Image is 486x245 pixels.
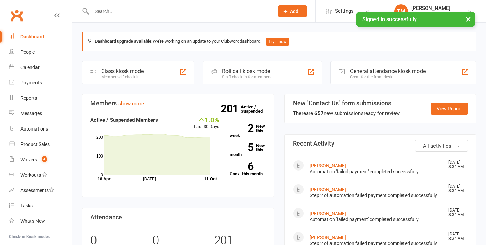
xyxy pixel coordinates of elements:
button: × [462,12,474,26]
strong: Dashboard upgrade available: [95,39,153,44]
div: Automation 'failed payment' completed successfully [310,217,443,222]
a: What's New [9,214,72,229]
div: Product Sales [20,141,50,147]
div: People [20,49,35,55]
a: Reports [9,91,72,106]
h3: Members [90,100,266,107]
div: Automation 'failed payment' completed successfully [310,169,443,175]
div: Great for the front desk [350,74,426,79]
a: [PERSON_NAME] [310,187,346,192]
input: Search... [90,6,269,16]
time: [DATE] 8:34 AM [445,160,468,169]
div: Dashboard [20,34,44,39]
div: Staff check-in for members [222,74,271,79]
h3: Attendance [90,214,266,221]
a: [PERSON_NAME] [310,211,346,216]
a: Messages [9,106,72,121]
a: People [9,44,72,60]
a: Assessments [9,183,72,198]
a: [PERSON_NAME] [310,235,346,240]
span: Signed in successfully. [362,16,418,23]
div: There are new submissions ready for review. [293,109,401,118]
a: Automations [9,121,72,137]
a: Payments [9,75,72,91]
div: Roll call kiosk mode [222,68,271,74]
div: Automations [20,126,48,132]
a: Calendar [9,60,72,75]
span: Add [290,9,298,14]
h3: New "Contact Us" form submissions [293,100,401,107]
strong: Active / Suspended Members [90,117,158,123]
div: BUC Fitness [411,11,450,17]
a: Waivers 4 [9,152,72,167]
strong: 5 [230,142,253,152]
div: Payments [20,80,42,85]
time: [DATE] 8:34 AM [445,208,468,217]
span: 4 [42,156,47,162]
button: Add [278,5,307,17]
button: All activities [415,140,468,152]
a: [PERSON_NAME] [310,163,346,168]
strong: 201 [221,104,241,114]
div: What's New [20,218,45,224]
div: Last 30 Days [194,116,219,131]
div: TM [394,4,408,18]
time: [DATE] 8:34 AM [445,232,468,241]
div: Calendar [20,65,40,70]
div: [PERSON_NAME] [411,5,450,11]
a: Tasks [9,198,72,214]
button: Try it now [266,38,289,46]
time: [DATE] 8:34 AM [445,184,468,193]
span: Settings [335,3,354,19]
strong: 6 [230,161,253,172]
a: 6Canx. this month [230,162,266,176]
div: General attendance kiosk mode [350,68,426,74]
div: Messages [20,111,42,116]
div: Assessments [20,188,54,193]
div: 1.0% [194,116,219,123]
a: Dashboard [9,29,72,44]
h3: Recent Activity [293,140,468,147]
div: We're working on an update to your Clubworx dashboard. [82,32,476,51]
div: Member self check-in [101,74,144,79]
div: Class kiosk mode [101,68,144,74]
a: show more [118,100,144,107]
strong: 2 [230,123,253,133]
div: Workouts [20,172,41,178]
div: Waivers [20,157,37,162]
div: Reports [20,95,37,101]
span: All activities [423,143,451,149]
strong: 657 [314,110,324,117]
a: 5New this month [230,143,266,157]
a: 201Active / Suspended [241,99,271,119]
a: 2New this week [230,124,266,138]
a: Workouts [9,167,72,183]
a: View Report [431,103,468,115]
div: Tasks [20,203,33,208]
a: Clubworx [8,7,25,24]
div: Step 2 of automation failed payment completed successfully [310,193,443,199]
a: Product Sales [9,137,72,152]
